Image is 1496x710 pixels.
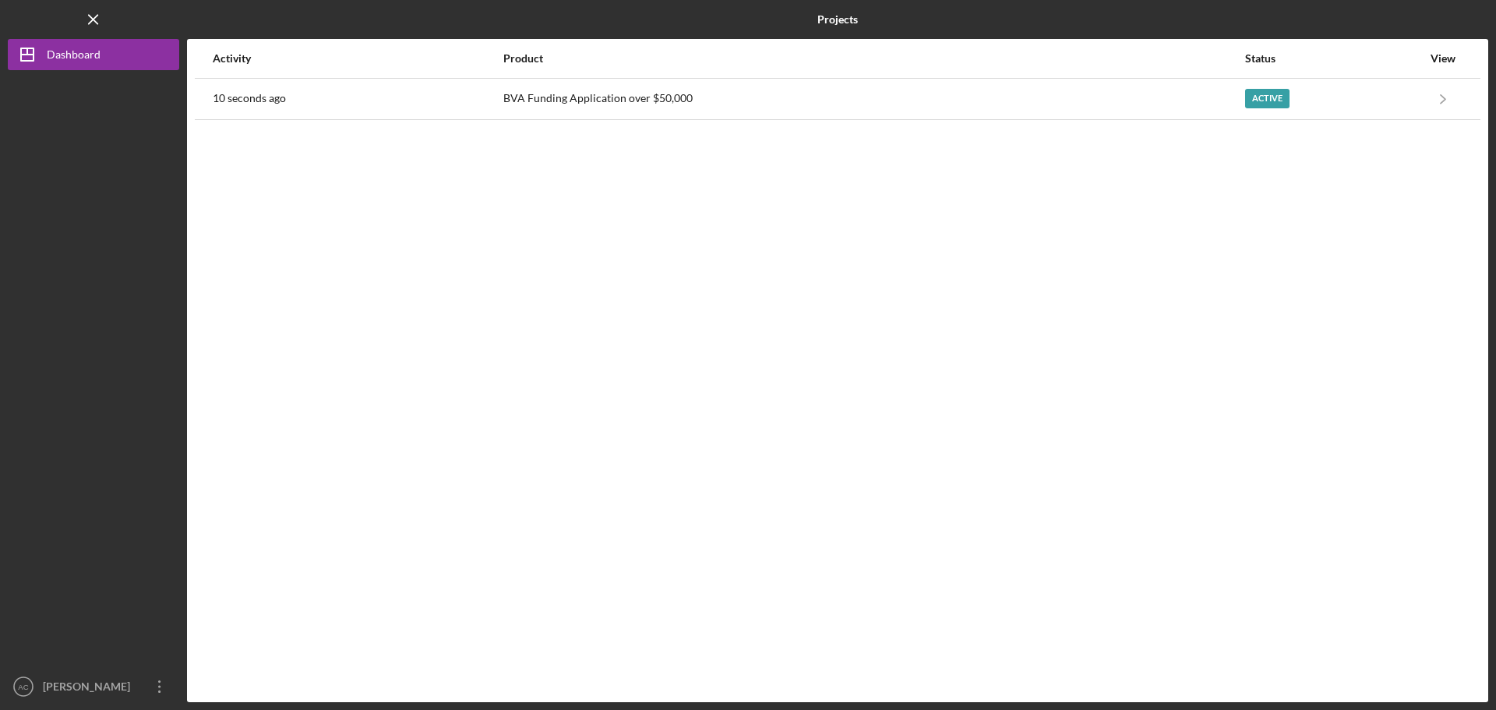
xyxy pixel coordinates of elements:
div: BVA Funding Application over $50,000 [503,79,1244,118]
button: AC[PERSON_NAME] [8,671,179,702]
div: Activity [213,52,502,65]
div: [PERSON_NAME] [39,671,140,706]
div: Active [1245,89,1290,108]
text: AC [18,683,28,691]
div: Status [1245,52,1422,65]
div: Dashboard [47,39,101,74]
b: Projects [817,13,858,26]
div: Product [503,52,1244,65]
time: 2025-08-12 16:47 [213,92,286,104]
button: Dashboard [8,39,179,70]
div: View [1424,52,1462,65]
